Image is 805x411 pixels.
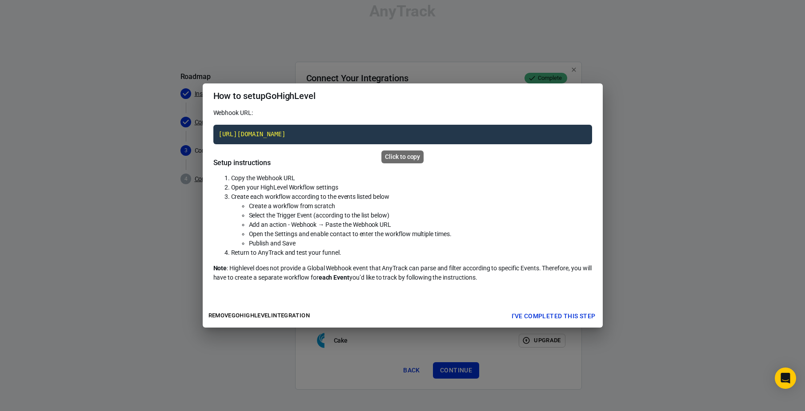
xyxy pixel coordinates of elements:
[213,158,592,167] h5: Setup instructions
[231,174,295,182] span: Copy the Webhook URL
[381,150,424,163] div: Click to copy
[249,240,296,247] span: Publish and Save
[231,193,389,200] span: Create each workflow according to the events listed below
[319,274,350,281] strong: each Event
[775,368,796,389] div: Open Intercom Messenger
[249,212,389,219] span: Select the Trigger Event (according to the list below)
[213,265,227,272] strong: Note
[213,109,253,116] span: Webhook URL:
[206,309,312,323] button: RemoveGoHighLevelintegration
[508,308,599,324] button: I've completed this step
[249,221,392,228] span: Add an action - Webhook → Paste the Webhook URL
[249,202,336,209] span: Create a workflow from scratch
[231,184,338,191] span: Open your HighLevel Workflow settings
[213,125,592,144] code: Click to copy
[231,249,341,256] span: Return to AnyTrack and test your funnel.
[213,264,592,282] p: : Highlevel does not provide a Global Webhook event that AnyTrack can parse and filter according ...
[249,230,452,237] span: Open the Settings and enable contact to enter the workflow multiple times.
[203,83,603,108] h2: How to setup GoHighLevel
